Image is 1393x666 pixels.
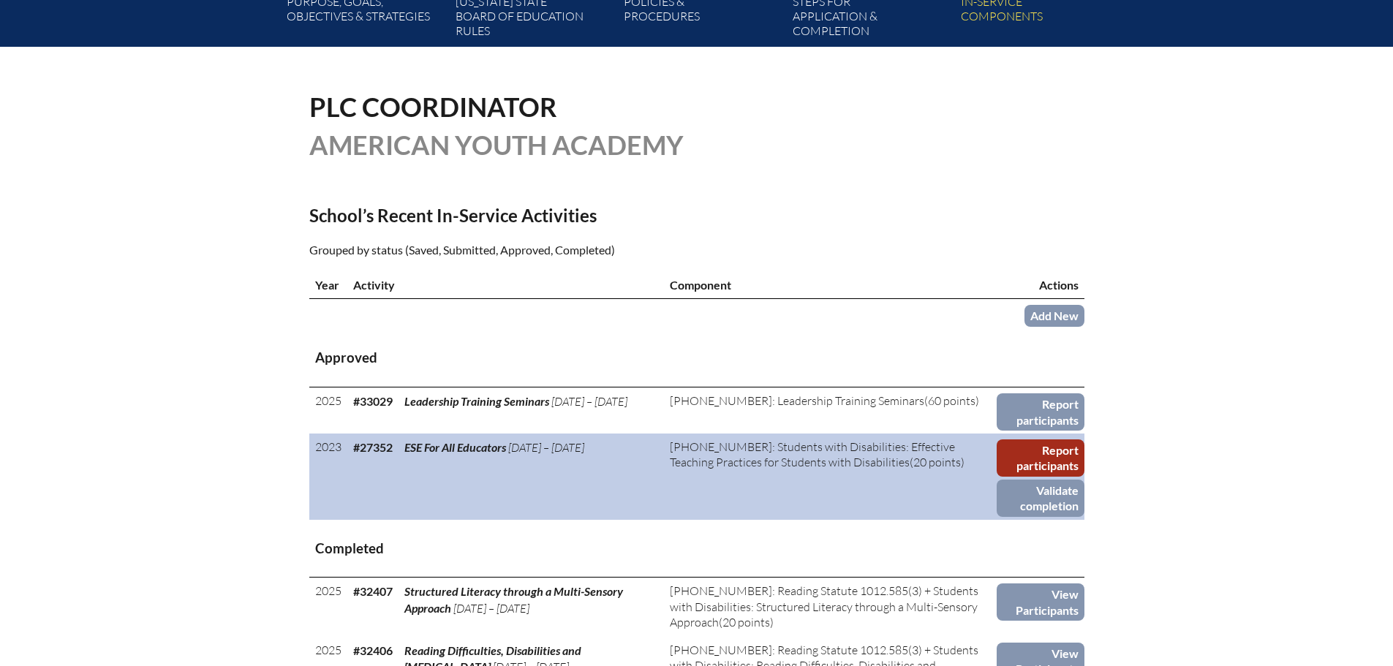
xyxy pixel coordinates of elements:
p: Grouped by status (Saved, Submitted, Approved, Completed) [309,241,824,260]
th: Component [664,271,996,299]
td: (60 points) [664,387,996,434]
td: 2023 [309,434,347,520]
th: Actions [997,271,1084,299]
td: (20 points) [664,578,996,637]
b: #27352 [353,440,393,454]
a: Add New [1024,305,1084,326]
span: [DATE] – [DATE] [453,601,529,616]
span: PLC Coordinator [309,91,557,123]
span: Structured Literacy through a Multi-Sensory Approach [404,584,623,614]
span: [DATE] – [DATE] [508,440,584,455]
span: American Youth Academy [309,129,684,161]
h2: School’s Recent In-Service Activities [309,205,824,226]
span: [DATE] – [DATE] [551,394,627,409]
th: Year [309,271,347,299]
h3: Completed [315,540,1079,558]
span: [PHONE_NUMBER]: Students with Disabilities: Effective Teaching Practices for Students with Disabi... [670,439,955,469]
b: #33029 [353,394,393,408]
span: Leadership Training Seminars [404,394,549,408]
a: Report participants [997,439,1084,477]
h3: Approved [315,349,1079,367]
td: 2025 [309,578,347,637]
span: [PHONE_NUMBER]: Reading Statute 1012.585(3) + Students with Disabilities: Structured Literacy thr... [670,583,978,629]
span: [PHONE_NUMBER]: Leadership Training Seminars [670,393,924,408]
span: ESE For All Educators [404,440,506,454]
b: #32406 [353,643,393,657]
th: Activity [347,271,665,299]
a: View Participants [997,583,1084,621]
td: (20 points) [664,434,996,520]
a: Report participants [997,393,1084,431]
b: #32407 [353,584,393,598]
a: Validate completion [997,480,1084,517]
td: 2025 [309,387,347,434]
